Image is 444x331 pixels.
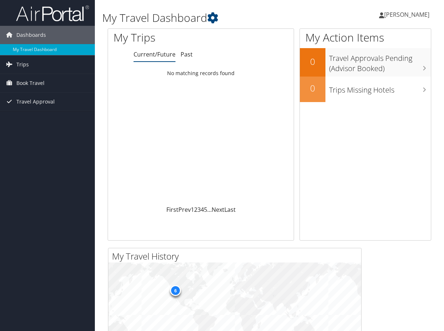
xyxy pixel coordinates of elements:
[207,206,212,214] span: …
[166,206,178,214] a: First
[113,30,211,45] h1: My Trips
[224,206,236,214] a: Last
[204,206,207,214] a: 5
[191,206,194,214] a: 1
[300,30,431,45] h1: My Action Items
[194,206,197,214] a: 2
[300,48,431,76] a: 0Travel Approvals Pending (Advisor Booked)
[379,4,437,26] a: [PERSON_NAME]
[16,5,89,22] img: airportal-logo.png
[16,93,55,111] span: Travel Approval
[16,74,45,92] span: Book Travel
[170,285,181,296] div: 6
[134,50,175,58] a: Current/Future
[384,11,429,19] span: [PERSON_NAME]
[197,206,201,214] a: 3
[102,10,325,26] h1: My Travel Dashboard
[16,26,46,44] span: Dashboards
[178,206,191,214] a: Prev
[112,250,361,262] h2: My Travel History
[300,77,431,102] a: 0Trips Missing Hotels
[212,206,224,214] a: Next
[181,50,193,58] a: Past
[329,81,431,95] h3: Trips Missing Hotels
[201,206,204,214] a: 4
[300,55,325,68] h2: 0
[300,82,325,94] h2: 0
[108,67,294,80] td: No matching records found
[16,55,29,74] span: Trips
[329,50,431,74] h3: Travel Approvals Pending (Advisor Booked)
